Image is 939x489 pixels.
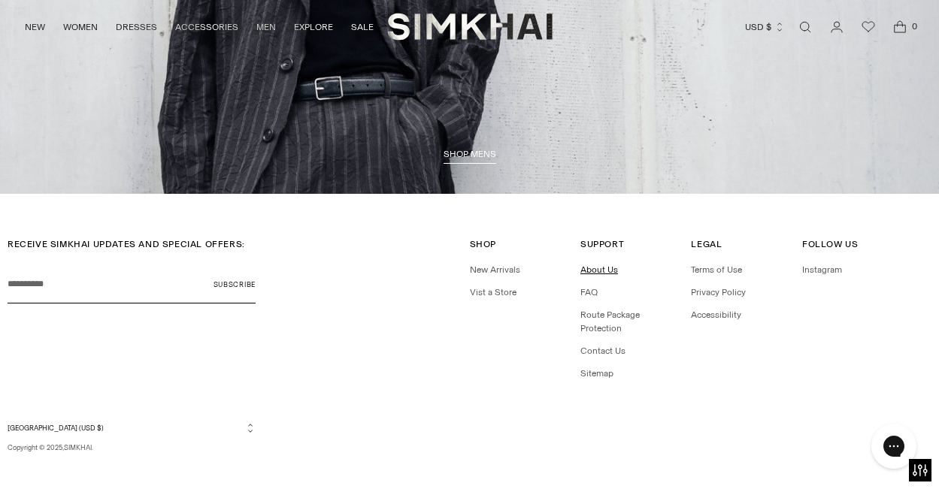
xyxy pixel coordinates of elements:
span: Support [580,239,624,249]
span: Follow Us [802,239,858,249]
p: Copyright © 2025, . [8,442,256,453]
a: Sitemap [580,368,613,379]
a: Go to the account page [822,12,852,42]
a: Terms of Use [691,264,742,275]
a: Wishlist [853,12,883,42]
button: Subscribe [214,266,256,303]
a: Open cart modal [885,12,915,42]
a: MEN [256,11,276,44]
a: DRESSES [116,11,157,44]
a: Contact Us [580,346,625,356]
a: FAQ [580,287,598,297]
a: SIMKHAI [64,443,92,451]
span: shop mens [444,149,496,159]
span: Shop [470,239,496,249]
a: Route Package Protection [580,309,640,334]
a: SALE [351,11,374,44]
span: RECEIVE SIMKHAI UPDATES AND SPECIAL OFFERS: [8,239,245,249]
a: ACCESSORIES [175,11,238,44]
span: 0 [907,20,921,33]
a: shop mens [444,149,496,164]
a: Privacy Policy [691,287,746,297]
button: USD $ [745,11,785,44]
a: Accessibility [691,309,741,320]
a: NEW [25,11,45,44]
a: SIMKHAI [387,12,553,41]
a: EXPLORE [294,11,333,44]
a: WOMEN [63,11,98,44]
a: New Arrivals [470,264,520,275]
a: Vist a Store [470,287,516,297]
a: Instagram [802,264,842,275]
button: [GEOGRAPHIC_DATA] (USD $) [8,422,256,433]
span: Legal [691,239,722,249]
a: Open search modal [790,12,820,42]
iframe: Gorgias live chat messenger [864,418,924,474]
a: About Us [580,264,618,275]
